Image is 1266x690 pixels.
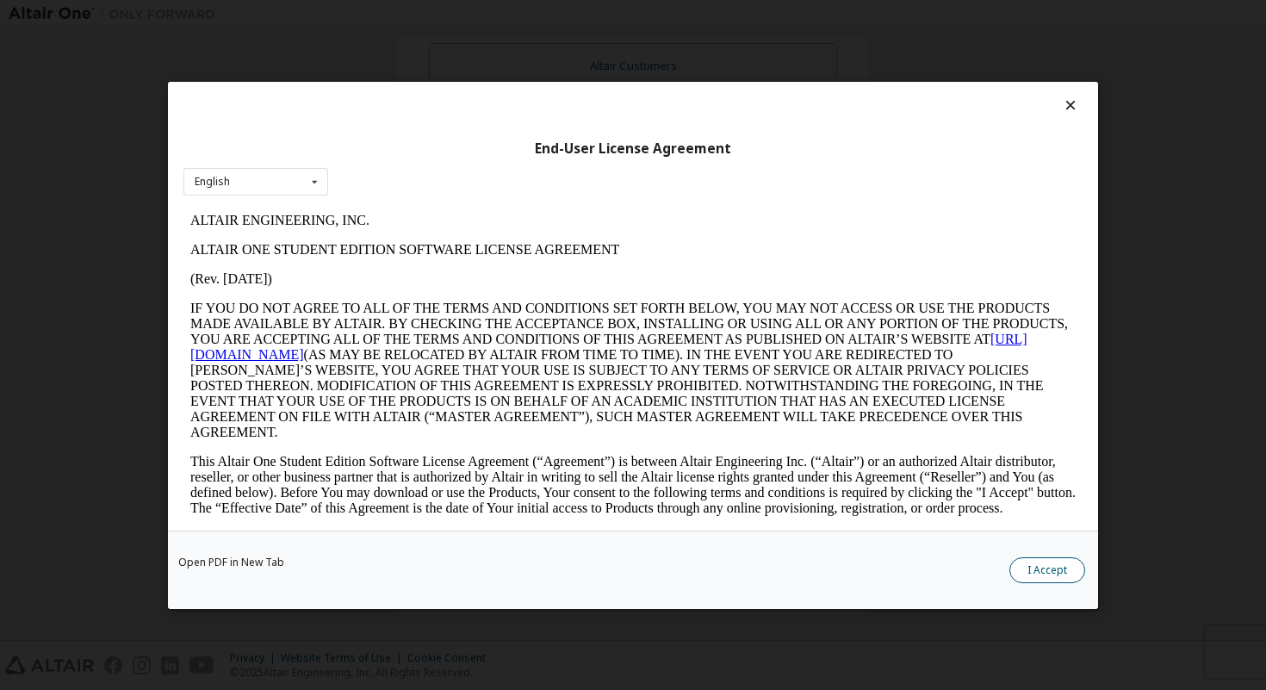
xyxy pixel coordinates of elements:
[7,36,892,52] p: ALTAIR ONE STUDENT EDITION SOFTWARE LICENSE AGREEMENT
[1009,556,1085,582] button: I Accept
[7,7,892,22] p: ALTAIR ENGINEERING, INC.
[7,126,844,156] a: [URL][DOMAIN_NAME]
[178,556,284,567] a: Open PDF in New Tab
[7,248,892,310] p: This Altair One Student Edition Software License Agreement (“Agreement”) is between Altair Engine...
[7,65,892,81] p: (Rev. [DATE])
[195,177,230,187] div: English
[183,140,1083,157] div: End-User License Agreement
[7,95,892,234] p: IF YOU DO NOT AGREE TO ALL OF THE TERMS AND CONDITIONS SET FORTH BELOW, YOU MAY NOT ACCESS OR USE...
